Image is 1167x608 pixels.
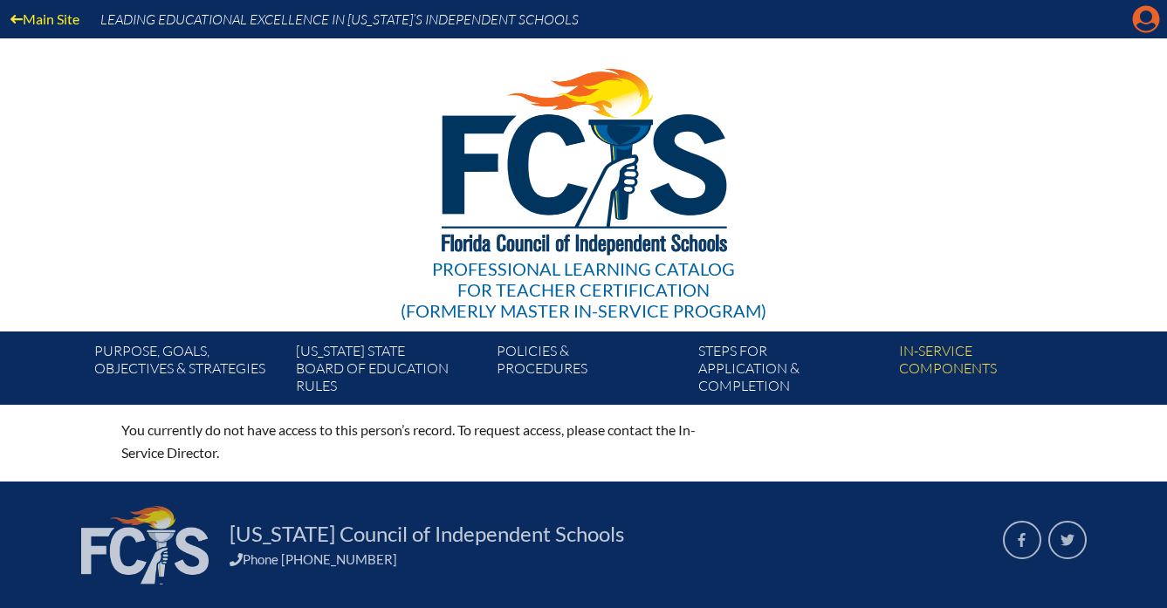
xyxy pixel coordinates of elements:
[230,551,982,567] div: Phone [PHONE_NUMBER]
[1132,5,1160,33] svg: Manage account
[223,520,631,548] a: [US_STATE] Council of Independent Schools
[403,38,764,277] img: FCISlogo221.eps
[394,35,773,324] a: Professional Learning Catalog for Teacher Certification(formerly Master In-service Program)
[691,338,892,405] a: Steps forapplication & completion
[457,279,710,300] span: for Teacher Certification
[401,258,766,321] div: Professional Learning Catalog (formerly Master In-service Program)
[490,338,690,405] a: Policies &Procedures
[121,419,736,464] p: You currently do not have access to this person’s record. To request access, please contact the I...
[892,338,1093,405] a: In-servicecomponents
[81,506,209,584] img: FCIS_logo_white
[289,338,490,405] a: [US_STATE] StateBoard of Education rules
[87,338,288,405] a: Purpose, goals,objectives & strategies
[3,7,86,31] a: Main Site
